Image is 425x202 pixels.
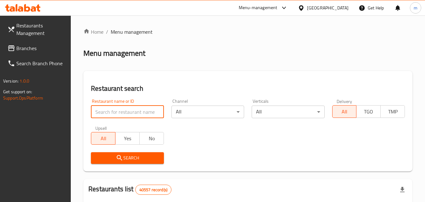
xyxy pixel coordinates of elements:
[135,185,171,195] div: Total records count
[142,134,161,143] span: No
[171,106,244,118] div: All
[3,56,71,71] a: Search Branch Phone
[252,106,324,118] div: All
[91,152,164,164] button: Search
[96,154,159,162] span: Search
[3,18,71,41] a: Restaurants Management
[88,184,171,195] h2: Restaurants list
[16,44,66,52] span: Branches
[91,132,115,145] button: All
[83,28,412,36] nav: breadcrumb
[16,22,66,37] span: Restaurants Management
[414,4,417,11] span: m
[106,28,108,36] li: /
[337,99,352,103] label: Delivery
[118,134,137,143] span: Yes
[83,48,145,58] h2: Menu management
[83,28,103,36] a: Home
[111,28,153,36] span: Menu management
[16,60,66,67] span: Search Branch Phone
[94,134,113,143] span: All
[3,41,71,56] a: Branches
[91,106,164,118] input: Search for restaurant name or ID..
[91,84,405,93] h2: Restaurant search
[3,77,19,85] span: Version:
[3,94,43,102] a: Support.OpsPlatform
[383,107,402,116] span: TMP
[395,182,410,197] div: Export file
[3,88,32,96] span: Get support on:
[95,126,107,130] label: Upsell
[115,132,140,145] button: Yes
[139,132,164,145] button: No
[335,107,354,116] span: All
[356,105,381,118] button: TGO
[136,187,171,193] span: 40557 record(s)
[332,105,357,118] button: All
[20,77,29,85] span: 1.0.0
[359,107,378,116] span: TGO
[307,4,349,11] div: [GEOGRAPHIC_DATA]
[239,4,277,12] div: Menu-management
[380,105,405,118] button: TMP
